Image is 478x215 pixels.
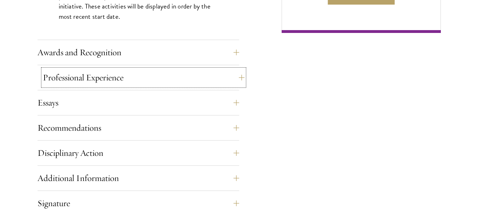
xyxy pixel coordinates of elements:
[38,170,239,187] button: Additional Information
[38,195,239,212] button: Signature
[43,69,244,86] button: Professional Experience
[38,145,239,162] button: Disciplinary Action
[38,44,239,61] button: Awards and Recognition
[38,94,239,111] button: Essays
[38,119,239,136] button: Recommendations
